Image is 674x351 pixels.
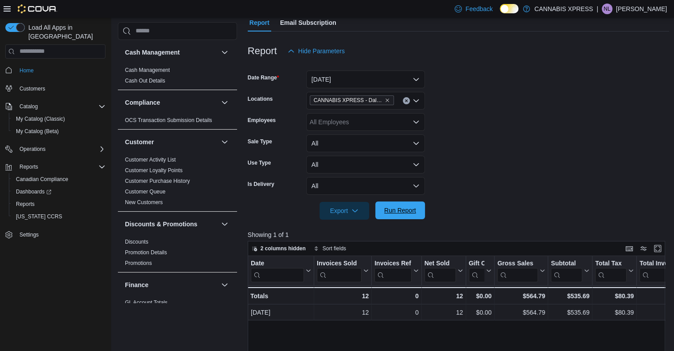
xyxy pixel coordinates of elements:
div: Customer [118,154,237,211]
span: GL Account Totals [125,299,168,306]
button: All [306,134,425,152]
span: NL [604,4,610,14]
button: [DATE] [306,71,425,88]
label: Locations [248,95,273,103]
button: Hide Parameters [284,42,348,60]
button: Settings [2,228,109,241]
span: Feedback [465,4,492,13]
span: CANNABIS XPRESS - Dalhousie ([PERSON_NAME][GEOGRAPHIC_DATA]) [314,96,383,105]
span: Washington CCRS [12,211,105,222]
span: Customers [19,85,45,92]
div: Compliance [118,115,237,129]
div: Invoices Ref [374,259,411,268]
a: Dashboards [12,186,55,197]
button: Finance [219,280,230,290]
span: Customer Loyalty Points [125,167,183,174]
span: Cash Management [125,67,170,74]
div: Invoices Sold [317,259,362,268]
button: Gift Cards [468,259,491,282]
div: 0 [374,307,418,318]
span: New Customers [125,199,163,206]
div: Gross Sales [497,259,538,282]
span: [US_STATE] CCRS [16,213,62,220]
button: Compliance [125,98,218,107]
button: Reports [9,198,109,210]
button: Invoices Sold [317,259,369,282]
span: Settings [19,231,39,238]
a: Settings [16,229,42,240]
button: Reports [16,162,42,172]
div: Net Sold [424,259,456,268]
div: Discounts & Promotions [118,237,237,272]
label: Date Range [248,74,279,81]
button: Catalog [16,101,41,112]
button: Canadian Compliance [9,173,109,185]
a: Discounts [125,239,148,245]
button: Cash Management [125,48,218,57]
span: 2 columns hidden [261,245,306,252]
button: My Catalog (Classic) [9,113,109,125]
div: Gift Cards [468,259,484,268]
button: Total Tax [595,259,634,282]
span: My Catalog (Classic) [12,114,105,124]
a: New Customers [125,199,163,205]
a: Promotion Details [125,249,167,256]
button: Display options [638,243,649,254]
div: $564.79 [497,291,545,301]
div: Gross Sales [497,259,538,268]
button: Operations [16,144,49,154]
span: Settings [16,229,105,240]
a: Promotions [125,260,152,266]
div: [DATE] [251,307,311,318]
div: $535.69 [551,291,589,301]
span: Email Subscription [280,14,336,32]
button: Customers [2,82,109,95]
span: Promotion Details [125,249,167,256]
span: Cash Out Details [125,77,165,84]
span: Sort fields [323,245,346,252]
span: Promotions [125,260,152,267]
button: Catalog [2,100,109,113]
nav: Complex example [5,60,105,264]
a: OCS Transaction Submission Details [125,117,212,123]
a: Dashboards [9,185,109,198]
a: My Catalog (Beta) [12,126,62,137]
button: Enter fullscreen [652,243,663,254]
button: My Catalog (Beta) [9,125,109,138]
span: Reports [12,199,105,209]
div: Subtotal [551,259,582,282]
a: Customer Activity List [125,157,176,163]
button: Open list of options [413,118,420,126]
div: $535.69 [551,307,589,318]
a: [US_STATE] CCRS [12,211,66,222]
button: All [306,177,425,195]
h3: Finance [125,280,148,289]
div: Subtotal [551,259,582,268]
div: Cash Management [118,65,237,90]
p: | [596,4,598,14]
input: Dark Mode [500,4,518,13]
button: Gross Sales [497,259,545,282]
span: Canadian Compliance [16,176,68,183]
span: Catalog [16,101,105,112]
div: Date [251,259,304,268]
span: Load All Apps in [GEOGRAPHIC_DATA] [25,23,105,41]
h3: Report [248,46,277,56]
button: Date [251,259,311,282]
div: $0.00 [468,291,491,301]
a: Canadian Compliance [12,174,72,185]
span: Operations [16,144,105,154]
span: My Catalog (Beta) [16,128,59,135]
a: Customer Loyalty Points [125,167,183,174]
a: Cash Management [125,67,170,73]
span: My Catalog (Beta) [12,126,105,137]
h3: Cash Management [125,48,180,57]
div: 0 [374,291,418,301]
button: Operations [2,143,109,155]
span: Canadian Compliance [12,174,105,185]
label: Use Type [248,159,271,166]
label: Employees [248,117,276,124]
a: Customer Queue [125,189,165,195]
